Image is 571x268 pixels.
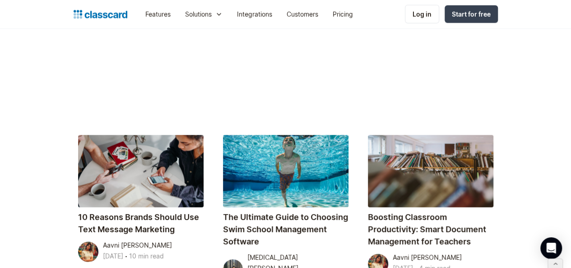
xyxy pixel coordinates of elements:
div: Aavni [PERSON_NAME] [393,252,462,263]
a: home [74,8,127,21]
div: Open Intercom Messenger [540,237,562,259]
div: Aavni [PERSON_NAME] [103,240,172,251]
h4: 10 Reasons Brands Should Use Text Message Marketing [78,211,204,235]
div: Start for free [452,9,491,19]
a: Pricing [325,4,360,24]
div: ‧ [123,251,129,263]
div: [DATE] [103,251,123,262]
a: Customers [279,4,325,24]
h4: The Ultimate Guide to Choosing Swim School Management Software [223,211,348,248]
a: Integrations [230,4,279,24]
div: Solutions [185,9,212,19]
a: Start for free [445,5,498,23]
div: 10 min read [129,251,164,262]
a: Log in [405,5,439,24]
h4: Boosting Classroom Productivity: Smart Document Management for Teachers [368,211,493,248]
a: Features [138,4,178,24]
div: Log in [413,9,432,19]
div: Solutions [178,4,230,24]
